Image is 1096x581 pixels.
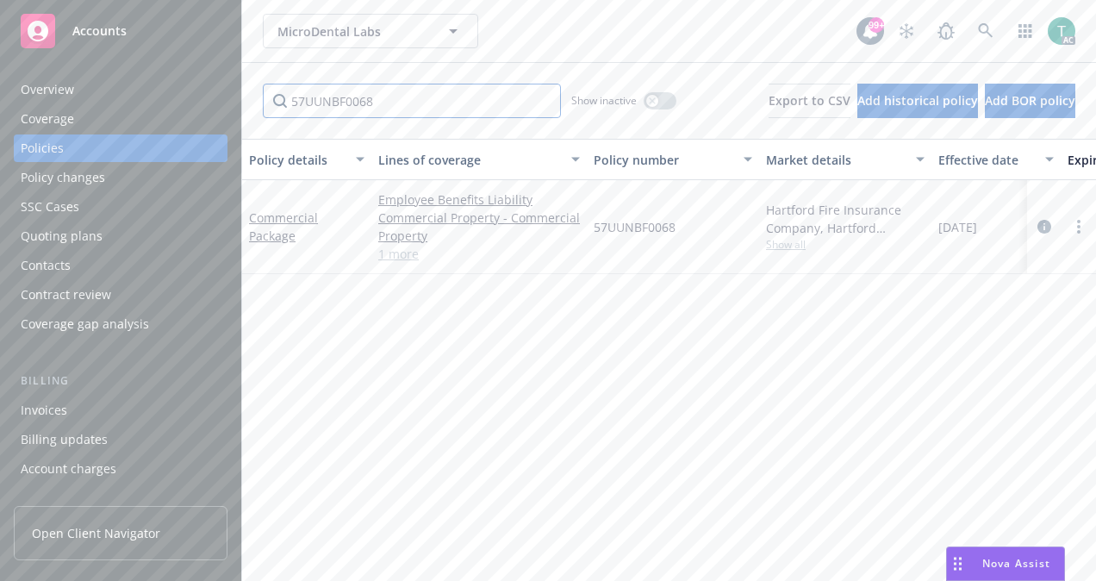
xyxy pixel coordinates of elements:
img: photo [1048,17,1075,45]
a: Employee Benefits Liability [378,191,580,209]
a: Billing updates [14,426,227,453]
div: SSC Cases [21,193,79,221]
button: Export to CSV [769,84,850,118]
a: Coverage [14,105,227,133]
button: Policy number [587,139,759,180]
a: Quoting plans [14,222,227,250]
button: Add historical policy [857,84,978,118]
a: Search [968,14,1003,48]
div: Coverage [21,105,74,133]
span: 57UUNBF0068 [594,218,676,236]
button: Nova Assist [946,547,1065,581]
a: Policies [14,134,227,162]
div: Drag to move [947,547,968,580]
a: Installment plans [14,484,227,512]
div: Effective date [938,151,1035,169]
div: Billing [14,372,227,390]
a: Commercial Property - Commercial Property [378,209,580,245]
a: Account charges [14,455,227,483]
div: Hartford Fire Insurance Company, Hartford Insurance Group [766,201,925,237]
span: Add BOR policy [985,92,1075,109]
button: MicroDental Labs [263,14,478,48]
span: Add historical policy [857,92,978,109]
a: Contract review [14,281,227,309]
div: Contacts [21,252,71,279]
div: Contract review [21,281,111,309]
div: Policy number [594,151,733,169]
span: Export to CSV [769,92,850,109]
div: Policies [21,134,64,162]
div: Coverage gap analysis [21,310,149,338]
a: 1 more [378,245,580,263]
div: Account charges [21,455,116,483]
span: Open Client Navigator [32,524,160,542]
button: Market details [759,139,931,180]
span: Accounts [72,24,127,38]
button: Add BOR policy [985,84,1075,118]
div: Market details [766,151,906,169]
span: Nova Assist [982,556,1050,571]
a: circleInformation [1034,216,1055,237]
div: Quoting plans [21,222,103,250]
span: Show inactive [571,93,637,108]
a: Invoices [14,397,227,424]
a: Switch app [1008,14,1043,48]
a: Commercial Package [249,209,318,244]
div: Policy changes [21,164,105,191]
a: Contacts [14,252,227,279]
div: 99+ [869,17,884,33]
a: Overview [14,76,227,103]
span: Show all [766,237,925,252]
a: Accounts [14,7,227,55]
a: Report a Bug [929,14,963,48]
div: Invoices [21,397,67,424]
a: Stop snowing [889,14,924,48]
div: Billing updates [21,426,108,453]
div: Lines of coverage [378,151,561,169]
button: Lines of coverage [371,139,587,180]
input: Filter by keyword... [263,84,561,118]
a: Coverage gap analysis [14,310,227,338]
a: more [1068,216,1089,237]
button: Policy details [242,139,371,180]
span: MicroDental Labs [277,22,427,41]
div: Policy details [249,151,346,169]
div: Installment plans [21,484,121,512]
div: Overview [21,76,74,103]
a: Policy changes [14,164,227,191]
a: SSC Cases [14,193,227,221]
button: Effective date [931,139,1061,180]
span: [DATE] [938,218,977,236]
